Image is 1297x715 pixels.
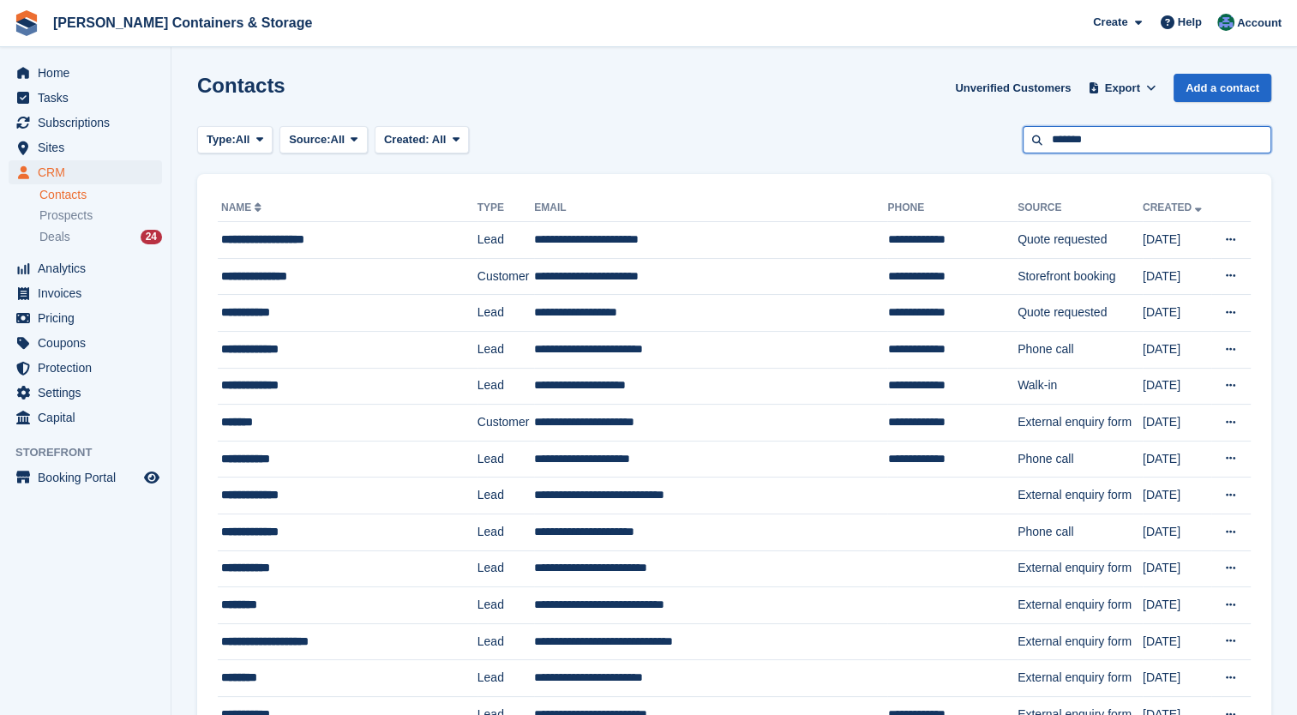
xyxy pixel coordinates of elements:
[9,111,162,135] a: menu
[1217,14,1234,31] img: Ricky Sanmarco
[1018,660,1143,697] td: External enquiry form
[477,405,535,442] td: Customer
[9,86,162,110] a: menu
[1018,514,1143,550] td: Phone call
[1018,295,1143,332] td: Quote requested
[1143,441,1211,478] td: [DATE]
[38,256,141,280] span: Analytics
[477,222,535,259] td: Lead
[15,444,171,461] span: Storefront
[9,256,162,280] a: menu
[9,61,162,85] a: menu
[1143,258,1211,295] td: [DATE]
[38,466,141,490] span: Booking Portal
[9,466,162,490] a: menu
[38,381,141,405] span: Settings
[477,195,535,222] th: Type
[1018,550,1143,587] td: External enquiry form
[221,201,265,213] a: Name
[38,356,141,380] span: Protection
[477,368,535,405] td: Lead
[1143,201,1205,213] a: Created
[1018,331,1143,368] td: Phone call
[1143,587,1211,624] td: [DATE]
[39,228,162,246] a: Deals 24
[1174,74,1271,102] a: Add a contact
[39,207,93,224] span: Prospects
[1018,623,1143,660] td: External enquiry form
[1105,80,1140,97] span: Export
[1143,295,1211,332] td: [DATE]
[141,230,162,244] div: 24
[46,9,319,37] a: [PERSON_NAME] Containers & Storage
[38,406,141,430] span: Capital
[14,10,39,36] img: stora-icon-8386f47178a22dfd0bd8f6a31ec36ba5ce8667c1dd55bd0f319d3a0aa187defe.svg
[9,406,162,430] a: menu
[38,160,141,184] span: CRM
[1018,222,1143,259] td: Quote requested
[948,74,1078,102] a: Unverified Customers
[1018,587,1143,624] td: External enquiry form
[38,86,141,110] span: Tasks
[384,133,429,146] span: Created:
[1237,15,1282,32] span: Account
[38,135,141,159] span: Sites
[1143,405,1211,442] td: [DATE]
[9,135,162,159] a: menu
[197,126,273,154] button: Type: All
[1143,550,1211,587] td: [DATE]
[9,281,162,305] a: menu
[477,331,535,368] td: Lead
[289,131,330,148] span: Source:
[38,306,141,330] span: Pricing
[477,660,535,697] td: Lead
[1093,14,1127,31] span: Create
[39,187,162,203] a: Contacts
[1178,14,1202,31] span: Help
[1018,478,1143,514] td: External enquiry form
[477,258,535,295] td: Customer
[1018,258,1143,295] td: Storefront booking
[477,514,535,550] td: Lead
[38,61,141,85] span: Home
[887,195,1018,222] th: Phone
[207,131,236,148] span: Type:
[477,587,535,624] td: Lead
[1018,441,1143,478] td: Phone call
[477,478,535,514] td: Lead
[1143,514,1211,550] td: [DATE]
[1143,331,1211,368] td: [DATE]
[197,74,285,97] h1: Contacts
[1018,195,1143,222] th: Source
[9,356,162,380] a: menu
[1018,405,1143,442] td: External enquiry form
[1143,222,1211,259] td: [DATE]
[1084,74,1160,102] button: Export
[375,126,469,154] button: Created: All
[432,133,447,146] span: All
[38,111,141,135] span: Subscriptions
[9,160,162,184] a: menu
[38,281,141,305] span: Invoices
[39,207,162,225] a: Prospects
[331,131,345,148] span: All
[1018,368,1143,405] td: Walk-in
[477,623,535,660] td: Lead
[477,295,535,332] td: Lead
[477,550,535,587] td: Lead
[1143,660,1211,697] td: [DATE]
[534,195,887,222] th: Email
[1143,623,1211,660] td: [DATE]
[279,126,368,154] button: Source: All
[236,131,250,148] span: All
[38,331,141,355] span: Coupons
[1143,368,1211,405] td: [DATE]
[9,381,162,405] a: menu
[477,441,535,478] td: Lead
[39,229,70,245] span: Deals
[141,467,162,488] a: Preview store
[1143,478,1211,514] td: [DATE]
[9,331,162,355] a: menu
[9,306,162,330] a: menu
